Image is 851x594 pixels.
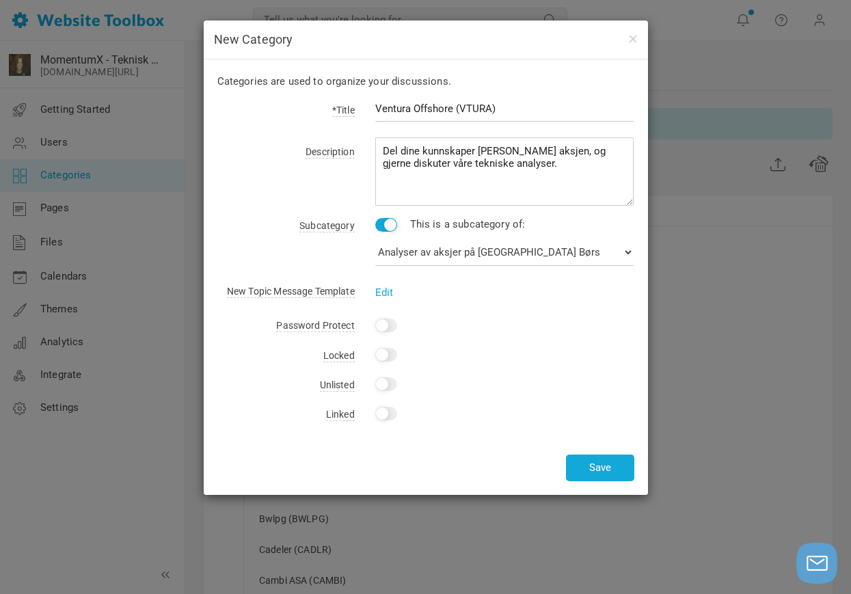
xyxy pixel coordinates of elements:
[326,409,355,421] span: Linked
[375,286,394,299] a: Edit
[217,73,634,90] p: Categories are used to organize your discussions.
[375,96,634,122] input: Trade Signals Unveiled
[332,105,355,117] span: *Title
[214,31,638,49] h4: New Category
[410,218,526,230] span: This is a subcategory of:
[323,350,355,362] span: Locked
[299,220,355,232] span: Subcategory
[306,146,355,159] span: Description
[276,320,354,332] span: Password Protect
[227,286,355,298] span: New Topic Message Template
[796,543,837,584] button: Launch chat
[320,379,355,392] span: Unlisted
[566,455,634,481] button: Save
